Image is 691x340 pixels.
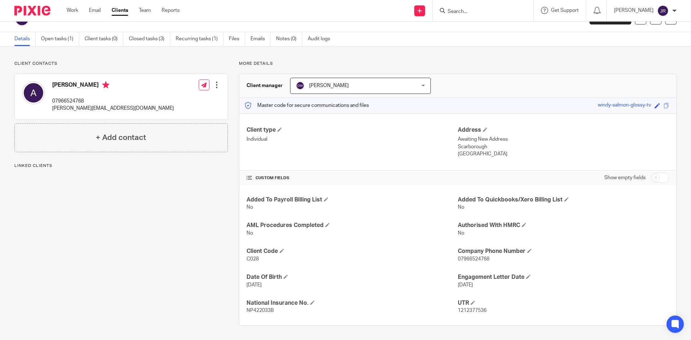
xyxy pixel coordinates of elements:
[247,205,253,210] span: No
[52,81,174,90] h4: [PERSON_NAME]
[458,143,669,150] p: Scarborough
[52,98,174,105] p: 07966524768
[14,32,36,46] a: Details
[250,32,271,46] a: Emails
[458,150,669,158] p: [GEOGRAPHIC_DATA]
[296,81,304,90] img: svg%3E
[176,32,223,46] a: Recurring tasks (1)
[162,7,180,14] a: Reports
[139,7,151,14] a: Team
[614,7,654,14] p: [PERSON_NAME]
[247,257,259,262] span: C028
[458,196,669,204] h4: Added To Quickbooks/Xero Billing List
[129,32,170,46] a: Closed tasks (3)
[458,222,669,229] h4: Authorised With HMRC
[247,222,458,229] h4: AML Procedures Completed
[447,9,512,15] input: Search
[458,282,473,287] span: [DATE]
[247,308,274,313] span: NP422033B
[247,126,458,134] h4: Client type
[657,5,669,17] img: svg%3E
[247,273,458,281] h4: Date Of Birth
[458,257,489,262] span: 07966524768
[247,196,458,204] h4: Added To Payroll Billing List
[14,163,228,169] p: Linked clients
[308,32,335,46] a: Audit logs
[52,105,174,112] p: [PERSON_NAME][EMAIL_ADDRESS][DOMAIN_NAME]
[247,231,253,236] span: No
[458,299,669,307] h4: UTR
[604,174,646,181] label: Show empty fields
[245,102,369,109] p: Master code for secure communications and files
[102,81,109,89] i: Primary
[229,32,245,46] a: Files
[41,32,79,46] a: Open tasks (1)
[458,273,669,281] h4: Engagement Letter Date
[14,6,50,15] img: Pixie
[67,7,78,14] a: Work
[85,32,123,46] a: Client tasks (0)
[458,136,669,143] p: Awaiting New Address
[96,132,146,143] h4: + Add contact
[247,299,458,307] h4: National Insurance No.
[112,7,128,14] a: Clients
[309,83,349,88] span: [PERSON_NAME]
[458,248,669,255] h4: Company Phone Number
[247,82,283,89] h3: Client manager
[247,282,262,287] span: [DATE]
[239,61,677,67] p: More details
[89,7,101,14] a: Email
[458,126,669,134] h4: Address
[551,8,579,13] span: Get Support
[247,175,458,181] h4: CUSTOM FIELDS
[14,61,228,67] p: Client contacts
[247,136,458,143] p: Individual
[247,248,458,255] h4: Client Code
[598,101,651,110] div: windy-salmon-glossy-tv
[458,205,464,210] span: No
[22,81,45,104] img: svg%3E
[276,32,302,46] a: Notes (0)
[458,308,487,313] span: 1212377536
[458,231,464,236] span: No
